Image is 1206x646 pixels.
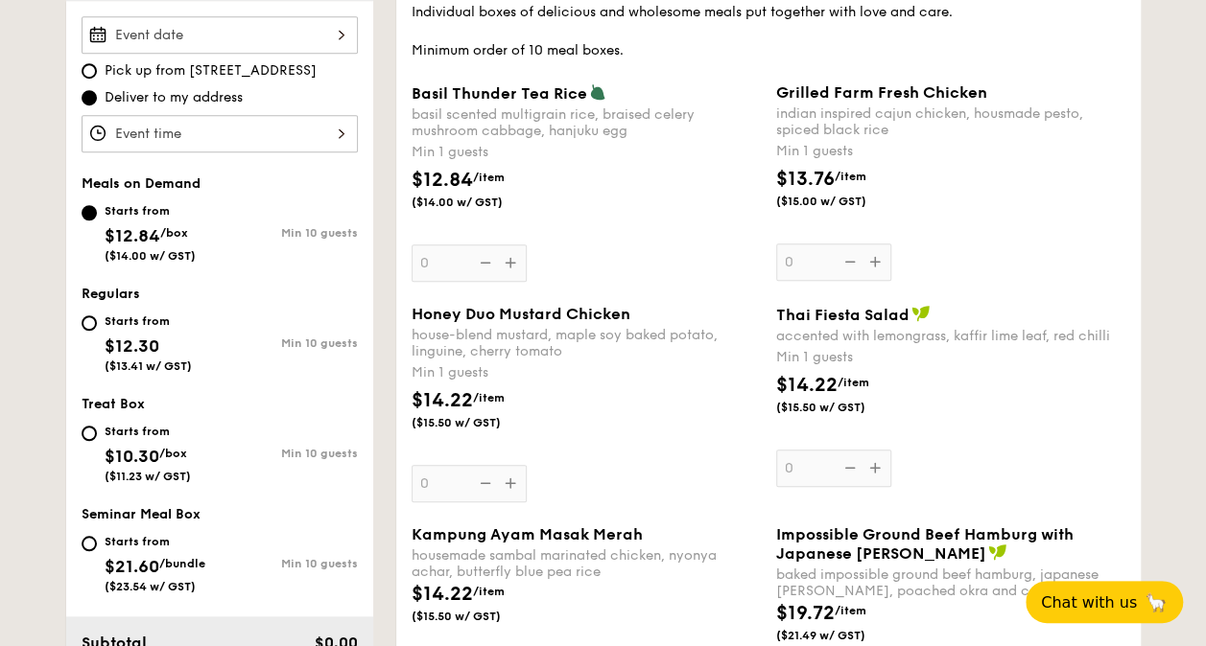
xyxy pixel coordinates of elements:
[105,225,160,246] span: $12.84
[105,424,191,439] div: Starts from
[412,525,643,543] span: Kampung Ayam Masak Merah
[776,628,907,643] span: ($21.49 w/ GST)
[105,203,196,219] div: Starts from
[412,169,473,192] span: $12.84
[220,447,358,460] div: Min 10 guests
[776,306,910,324] span: Thai Fiesta Salad
[82,90,97,105] input: Deliver to my address
[1145,591,1168,613] span: 🦙
[82,315,97,331] input: Starts from$12.30($13.41 w/ GST)Min 10 guests
[412,609,542,624] span: ($15.50 w/ GST)
[776,348,1125,367] div: Min 1 guests
[105,446,159,467] span: $10.30
[412,305,630,323] span: Honey Duo Mustard Chicken
[835,170,866,183] span: /item
[412,84,587,103] span: Basil Thunder Tea Rice
[82,205,97,220] input: Starts from$12.84/box($14.00 w/ GST)Min 10 guests
[412,327,761,359] div: house-blend mustard, maple soy baked potato, linguine, cherry tomato
[105,313,192,329] div: Starts from
[835,604,866,617] span: /item
[160,226,188,240] span: /box
[105,61,317,81] span: Pick up from [STREET_ADDRESS]
[82,286,140,302] span: Regulars
[105,580,196,593] span: ($23.54 w/ GST)
[159,447,187,460] span: /box
[82,63,97,79] input: Pick up from [STREET_ADDRESS]
[82,175,201,192] span: Meals on Demand
[473,391,505,404] span: /item
[412,106,761,139] div: basil scented multigrain rice, braised celery mushroom cabbage, hanjuku egg
[473,585,505,598] span: /item
[776,328,1125,344] div: accented with lemongrass, kaffir lime leaf, red chilli
[159,557,205,570] span: /bundle
[220,226,358,240] div: Min 10 guests
[105,88,243,107] span: Deliver to my address
[776,374,838,397] span: $14.22
[838,376,869,389] span: /item
[776,105,1125,138] div: indian inspired cajun chicken, housmade pesto, spiced black rice
[776,142,1125,161] div: Min 1 guests
[776,168,835,191] span: $13.76
[412,547,761,580] div: housemade sambal marinated chicken, nyonya achar, butterfly blue pea rice
[105,335,159,357] span: $12.30
[105,470,191,483] span: ($11.23 w/ GST)
[412,363,761,382] div: Min 1 guests
[82,115,358,152] input: Event time
[589,83,606,101] img: icon-vegetarian.fe4039eb.svg
[412,143,761,162] div: Min 1 guests
[82,16,358,54] input: Event date
[82,536,97,551] input: Starts from$21.60/bundle($23.54 w/ GST)Min 10 guests
[105,556,159,577] span: $21.60
[412,415,542,430] span: ($15.50 w/ GST)
[776,400,907,415] span: ($15.50 w/ GST)
[776,602,835,625] span: $19.72
[105,534,205,549] div: Starts from
[988,543,1007,561] img: icon-vegan.f8ff3823.svg
[412,3,1125,60] div: Individual boxes of delicious and wholesome meals put together with love and care. Minimum order ...
[220,336,358,350] div: Min 10 guests
[473,171,505,184] span: /item
[105,359,192,373] span: ($13.41 w/ GST)
[412,583,473,606] span: $14.22
[105,249,196,263] span: ($14.00 w/ GST)
[82,396,145,412] span: Treat Box
[82,426,97,441] input: Starts from$10.30/box($11.23 w/ GST)Min 10 guests
[776,194,907,209] span: ($15.00 w/ GST)
[911,305,931,322] img: icon-vegan.f8ff3823.svg
[1041,593,1137,611] span: Chat with us
[776,566,1125,599] div: baked impossible ground beef hamburg, japanese [PERSON_NAME], poached okra and carrot
[82,506,201,522] span: Seminar Meal Box
[412,195,542,210] span: ($14.00 w/ GST)
[412,389,473,412] span: $14.22
[1026,581,1183,623] button: Chat with us🦙
[220,557,358,570] div: Min 10 guests
[776,83,987,102] span: Grilled Farm Fresh Chicken
[776,525,1074,563] span: Impossible Ground Beef Hamburg with Japanese [PERSON_NAME]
